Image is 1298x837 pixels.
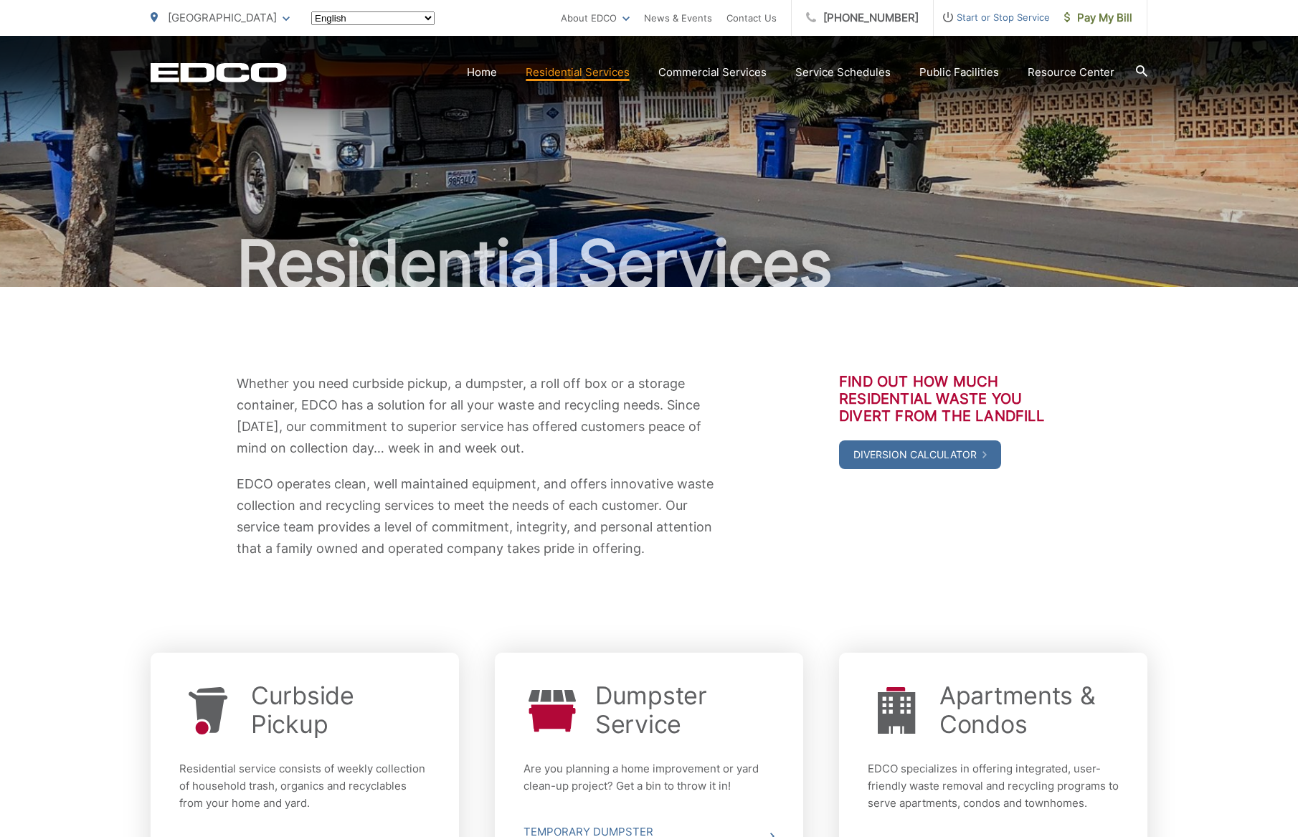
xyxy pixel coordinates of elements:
select: Select a language [311,11,435,25]
a: Curbside Pickup [251,681,430,739]
span: Pay My Bill [1064,9,1132,27]
a: Commercial Services [658,64,767,81]
p: EDCO operates clean, well maintained equipment, and offers innovative waste collection and recycl... [237,473,717,559]
h1: Residential Services [151,228,1147,300]
p: Are you planning a home improvement or yard clean-up project? Get a bin to throw it in! [524,760,774,795]
a: Public Facilities [919,64,999,81]
a: Service Schedules [795,64,891,81]
a: EDCD logo. Return to the homepage. [151,62,287,82]
a: Apartments & Condos [939,681,1119,739]
a: Home [467,64,497,81]
a: Contact Us [726,9,777,27]
span: [GEOGRAPHIC_DATA] [168,11,277,24]
a: Resource Center [1028,64,1114,81]
a: Dumpster Service [595,681,774,739]
a: Residential Services [526,64,630,81]
a: About EDCO [561,9,630,27]
a: News & Events [644,9,712,27]
h3: Find out how much residential waste you divert from the landfill [839,373,1061,425]
p: Residential service consists of weekly collection of household trash, organics and recyclables fr... [179,760,430,812]
p: Whether you need curbside pickup, a dumpster, a roll off box or a storage container, EDCO has a s... [237,373,717,459]
p: EDCO specializes in offering integrated, user-friendly waste removal and recycling programs to se... [868,760,1119,812]
a: Diversion Calculator [839,440,1001,469]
